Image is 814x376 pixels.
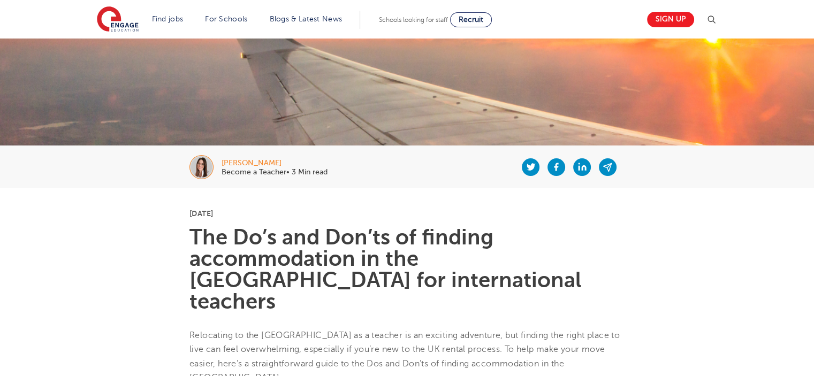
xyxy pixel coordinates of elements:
p: Become a Teacher• 3 Min read [222,168,328,176]
div: [PERSON_NAME] [222,159,328,167]
a: Find jobs [152,15,184,23]
a: Sign up [647,12,694,27]
h1: The Do’s and Don’ts of finding accommodation in the [GEOGRAPHIC_DATA] for international teachers [189,227,625,312]
img: Engage Education [97,6,139,33]
a: Recruit [450,12,492,27]
span: Schools looking for staff [379,16,448,24]
p: [DATE] [189,210,625,217]
a: Blogs & Latest News [270,15,343,23]
a: For Schools [205,15,247,23]
span: Recruit [459,16,483,24]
